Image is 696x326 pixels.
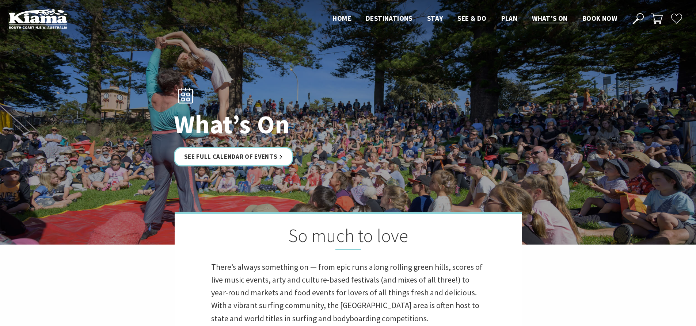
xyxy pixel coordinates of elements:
span: Stay [427,14,443,23]
span: See & Do [457,14,486,23]
span: What’s On [532,14,568,23]
nav: Main Menu [325,13,624,25]
h2: So much to love [211,225,485,250]
span: Plan [501,14,518,23]
p: There’s always something on — from epic runs along rolling green hills, scores of live music even... [211,261,485,325]
a: See Full Calendar of Events [174,147,293,166]
span: Book now [582,14,617,23]
h1: What’s On [174,110,380,138]
img: Kiama Logo [9,9,67,29]
span: Destinations [366,14,412,23]
span: Home [332,14,351,23]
